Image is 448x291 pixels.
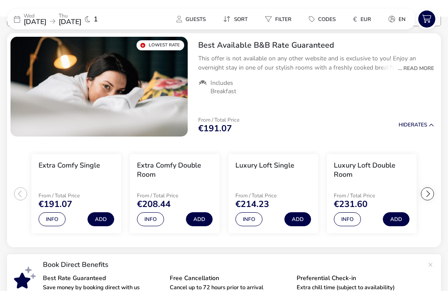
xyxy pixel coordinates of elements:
span: Guests [185,16,206,23]
button: Filter [258,13,298,25]
p: From / Total Price [137,193,212,198]
p: Cancel up to 72 hours prior to arrival [170,285,290,291]
span: en [399,16,406,23]
p: Best Rate Guaranteed [43,275,163,281]
span: Codes [318,16,336,23]
span: [DATE] [24,17,46,27]
p: From / Total Price [38,193,113,198]
div: Best Available B&B Rate GuaranteedThis offer is not available on any other website and is exclusi... [191,33,441,102]
naf-pibe-menu-bar-item: en [381,13,416,25]
button: Info [137,212,164,226]
div: Lowest Rate [136,40,184,50]
h3: Extra Comfy Single [38,161,100,170]
button: Codes [302,13,343,25]
p: Extra chill time (subject to availability) [297,285,416,291]
button: Info [235,212,262,226]
swiper-slide: 2 / 6 [126,151,224,237]
p: Preferential Check-in [297,275,416,281]
swiper-slide: 1 / 6 [27,151,126,237]
p: Book Direct Benefits [43,261,423,268]
span: €191.07 [38,200,72,209]
span: €191.07 [198,124,232,133]
p: Free Cancellation [170,275,290,281]
span: €214.23 [235,200,269,209]
p: This offer is not available on any other website and is exclusive to you! Enjoy an overnight stay... [198,54,434,72]
span: Filter [275,16,291,23]
p: From / Total Price [198,117,239,123]
naf-pibe-menu-bar-item: Codes [302,13,346,25]
button: en [381,13,413,25]
span: Hide [399,121,411,128]
button: Add [383,212,409,226]
span: Includes Breakfast [210,79,250,95]
h3: Luxury Loft Double Room [334,161,409,179]
span: EUR [360,16,371,23]
h2: Best Available B&B Rate Guaranteed [198,40,434,50]
swiper-slide: 3 / 6 [224,151,322,237]
div: Wed[DATE]Thu[DATE]1 [7,9,138,29]
naf-pibe-menu-bar-item: Sort [216,13,258,25]
button: €EUR [346,13,378,25]
span: Sort [234,16,248,23]
button: Info [38,212,66,226]
swiper-slide: 1 / 1 [10,37,188,137]
p: From / Total Price [334,193,409,198]
button: Info [334,212,361,226]
h3: Extra Comfy Double Room [137,161,213,179]
naf-pibe-menu-bar-item: Guests [169,13,216,25]
button: Sort [216,13,255,25]
p: Save money by booking direct with us [43,285,163,291]
div: ... Read More [394,64,434,72]
p: From / Total Price [235,193,310,198]
span: [DATE] [59,17,81,27]
i: € [353,15,357,24]
p: Wed [24,13,46,18]
p: Thu [59,13,81,18]
span: €208.44 [137,200,171,209]
button: Add [87,212,114,226]
naf-pibe-menu-bar-item: €EUR [346,13,381,25]
span: €231.60 [334,200,367,209]
swiper-slide: 4 / 6 [322,151,421,237]
h3: Luxury Loft Single [235,161,294,170]
naf-pibe-menu-bar-item: Filter [258,13,302,25]
button: HideRates [399,122,434,128]
button: Guests [169,13,213,25]
button: Add [284,212,311,226]
button: Add [186,212,213,226]
span: 1 [94,16,98,23]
